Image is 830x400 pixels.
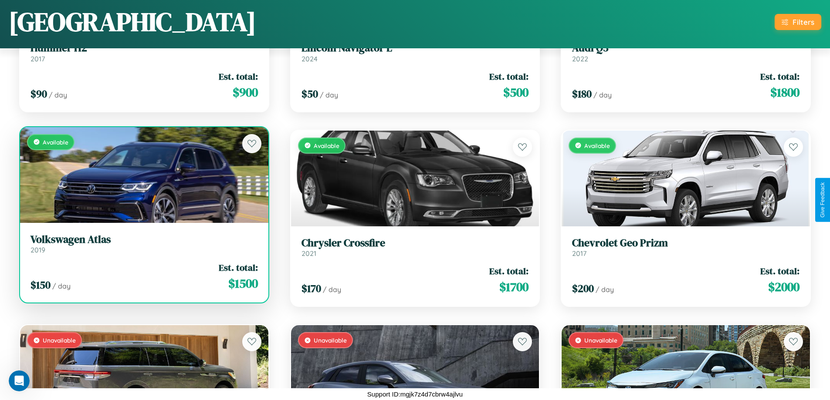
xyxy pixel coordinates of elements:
[770,84,800,101] span: $ 1800
[30,245,45,254] span: 2019
[233,84,258,101] span: $ 900
[43,336,76,344] span: Unavailable
[302,237,529,258] a: Chrysler Crossfire2021
[30,42,258,63] a: Hummer H22017
[52,282,71,290] span: / day
[30,233,258,255] a: Volkswagen Atlas2019
[503,84,528,101] span: $ 500
[302,237,529,249] h3: Chrysler Crossfire
[49,91,67,99] span: / day
[572,237,800,249] h3: Chevrolet Geo Prizm
[572,42,800,54] h3: Audi Q3
[584,142,610,149] span: Available
[9,370,30,391] iframe: Intercom live chat
[30,233,258,246] h3: Volkswagen Atlas
[768,278,800,296] span: $ 2000
[820,182,826,218] div: Give Feedback
[30,42,258,54] h3: Hummer H2
[596,285,614,294] span: / day
[314,142,339,149] span: Available
[499,278,528,296] span: $ 1700
[572,249,586,258] span: 2017
[30,54,45,63] span: 2017
[314,336,347,344] span: Unavailable
[584,336,617,344] span: Unavailable
[302,54,318,63] span: 2024
[43,138,68,146] span: Available
[572,237,800,258] a: Chevrolet Geo Prizm2017
[302,249,316,258] span: 2021
[219,70,258,83] span: Est. total:
[489,265,528,277] span: Est. total:
[30,278,51,292] span: $ 150
[9,4,256,40] h1: [GEOGRAPHIC_DATA]
[367,388,463,400] p: Support ID: mgjk7z4d7cbrw4ajlvu
[793,17,814,27] div: Filters
[228,275,258,292] span: $ 1500
[489,70,528,83] span: Est. total:
[760,70,800,83] span: Est. total:
[302,281,321,296] span: $ 170
[30,87,47,101] span: $ 90
[320,91,338,99] span: / day
[302,42,529,54] h3: Lincoln Navigator L
[572,87,592,101] span: $ 180
[760,265,800,277] span: Est. total:
[302,42,529,63] a: Lincoln Navigator L2024
[775,14,821,30] button: Filters
[572,281,594,296] span: $ 200
[572,42,800,63] a: Audi Q32022
[593,91,612,99] span: / day
[323,285,341,294] span: / day
[219,261,258,274] span: Est. total:
[572,54,588,63] span: 2022
[302,87,318,101] span: $ 50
